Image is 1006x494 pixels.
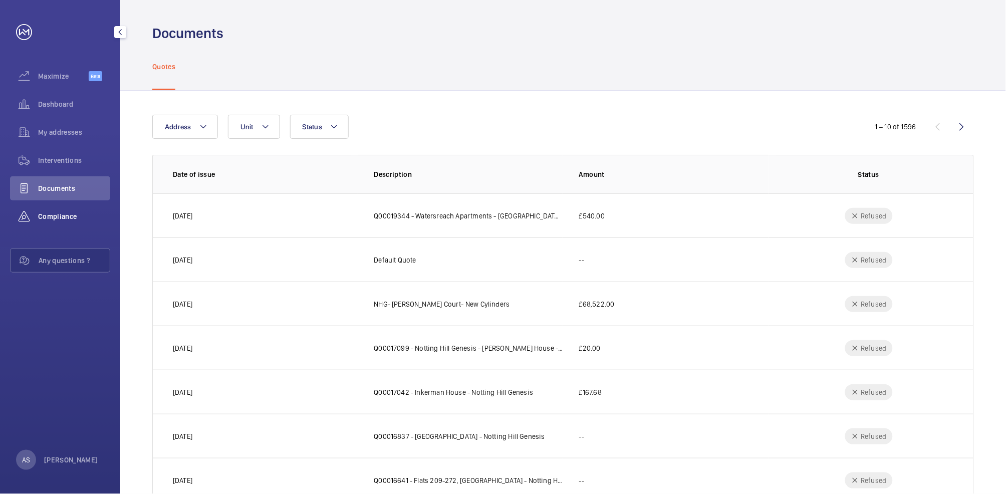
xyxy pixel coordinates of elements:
[38,71,89,81] span: Maximize
[303,123,323,131] span: Status
[152,115,218,139] button: Address
[89,71,102,81] span: Beta
[173,475,192,485] p: [DATE]
[240,123,254,131] span: Unit
[579,387,602,397] p: £167.68
[374,343,564,353] p: Q00017099 - Notting Hill Genesis - [PERSON_NAME] House - Insurance Item - [DATE]
[579,299,615,309] p: £68,522.00
[579,475,584,485] p: --
[152,62,175,72] p: Quotes
[173,343,192,353] p: [DATE]
[374,475,564,485] p: Q00016641 - Flats 209-272, [GEOGRAPHIC_DATA] - Notting Hill Genesis
[22,455,30,465] p: AS
[173,431,192,441] p: [DATE]
[173,387,192,397] p: [DATE]
[374,431,545,441] p: Q00016837 - [GEOGRAPHIC_DATA] - Notting Hill Genesis
[875,122,916,132] div: 1 – 10 of 1596
[152,24,223,43] h1: Documents
[374,387,534,397] p: Q00017042 - Inkerman House - Notting Hill Genesis
[374,211,564,221] p: Q00019344 - Watersreach Apartments - [GEOGRAPHIC_DATA] Genesis
[861,431,887,441] p: Refused
[38,183,110,193] span: Documents
[173,211,192,221] p: [DATE]
[173,299,192,309] p: [DATE]
[38,211,110,221] span: Compliance
[861,387,887,397] p: Refused
[374,299,510,309] p: NHG- [PERSON_NAME] Court- New Cylinders
[861,255,887,265] p: Refused
[861,211,887,221] p: Refused
[374,169,564,179] p: Description
[374,255,416,265] p: Default Quote
[861,343,887,353] p: Refused
[861,299,887,309] p: Refused
[173,255,192,265] p: [DATE]
[228,115,280,139] button: Unit
[579,255,584,265] p: --
[38,155,110,165] span: Interventions
[39,256,110,266] span: Any questions ?
[38,99,110,109] span: Dashboard
[861,475,887,485] p: Refused
[579,431,584,441] p: --
[165,123,191,131] span: Address
[38,127,110,137] span: My addresses
[290,115,349,139] button: Status
[44,455,98,465] p: [PERSON_NAME]
[579,169,769,179] p: Amount
[785,169,954,179] p: Status
[173,169,358,179] p: Date of issue
[579,343,601,353] p: £20.00
[579,211,605,221] p: £540.00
